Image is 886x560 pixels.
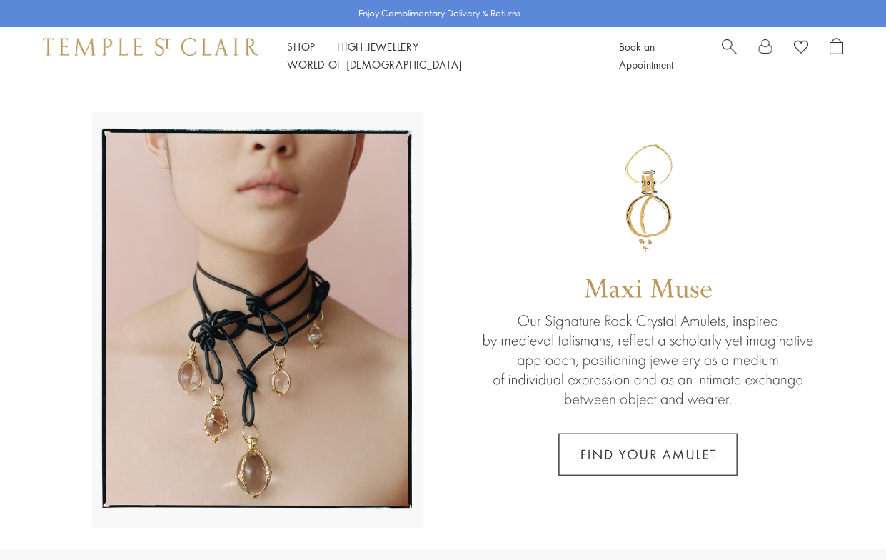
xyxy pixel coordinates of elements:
[43,38,258,55] img: Temple St. Clair
[815,493,872,546] iframe: Gorgias live chat messenger
[794,38,808,59] a: View Wishlist
[722,38,737,74] a: Search
[287,39,316,54] a: ShopShop
[287,38,587,74] nav: Main navigation
[337,39,419,54] a: High JewelleryHigh Jewellery
[358,6,520,21] p: Enjoy Complimentary Delivery & Returns
[287,57,462,71] a: World of [DEMOGRAPHIC_DATA]World of [DEMOGRAPHIC_DATA]
[830,38,843,74] a: Open Shopping Bag
[619,39,673,71] a: Book an Appointment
